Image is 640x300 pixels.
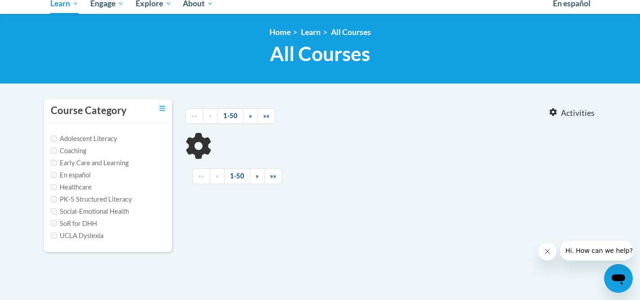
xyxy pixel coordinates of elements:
[249,112,252,119] span: »
[250,168,265,184] a: Next
[51,207,129,216] label: Social-Emotional Health
[51,221,57,226] input: Checkbox for Options
[243,108,258,124] a: Next
[51,172,57,178] input: Checkbox for Options
[192,168,210,184] a: Begining
[51,219,97,229] label: SoR for DHH
[51,160,57,166] input: Checkbox for Options
[210,168,225,184] a: Previous
[51,231,103,241] label: UCLA Dyslexia
[51,148,57,154] input: Checkbox for Options
[51,208,57,214] input: Checkbox for Options
[51,194,132,204] label: PK-5 Structured Literacy
[538,243,556,260] iframe: Close message
[264,168,282,184] a: End
[51,134,117,144] label: Adolescent Literacy
[257,108,275,124] a: End
[51,104,127,118] h3: Course Category
[51,146,86,156] label: Coaching
[185,108,203,124] a: Begining
[256,172,259,180] span: »
[269,27,291,37] a: Home
[198,172,204,180] span: ««
[217,108,243,124] a: 1-50
[263,112,269,119] span: »»
[51,184,57,190] input: Checkbox for Options
[51,136,57,141] input: Checkbox for Options
[224,168,250,184] a: 1-50
[331,27,371,37] a: All Courses
[301,27,321,37] a: Learn
[561,108,595,118] span: Activities
[51,196,57,202] input: Checkbox for Options
[203,108,218,124] a: Previous
[270,42,370,66] span: All Courses
[51,158,128,168] label: Early Care and Learning
[216,172,219,180] span: «
[51,182,92,192] label: Healthcare
[209,112,212,119] span: «
[560,241,633,260] iframe: Message from company
[159,104,165,114] a: Toggle collapse
[51,233,57,238] input: Checkbox for Options
[191,112,198,119] span: ««
[270,172,276,180] span: »»
[51,170,91,180] label: En español
[604,264,633,293] iframe: Button to launch messaging window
